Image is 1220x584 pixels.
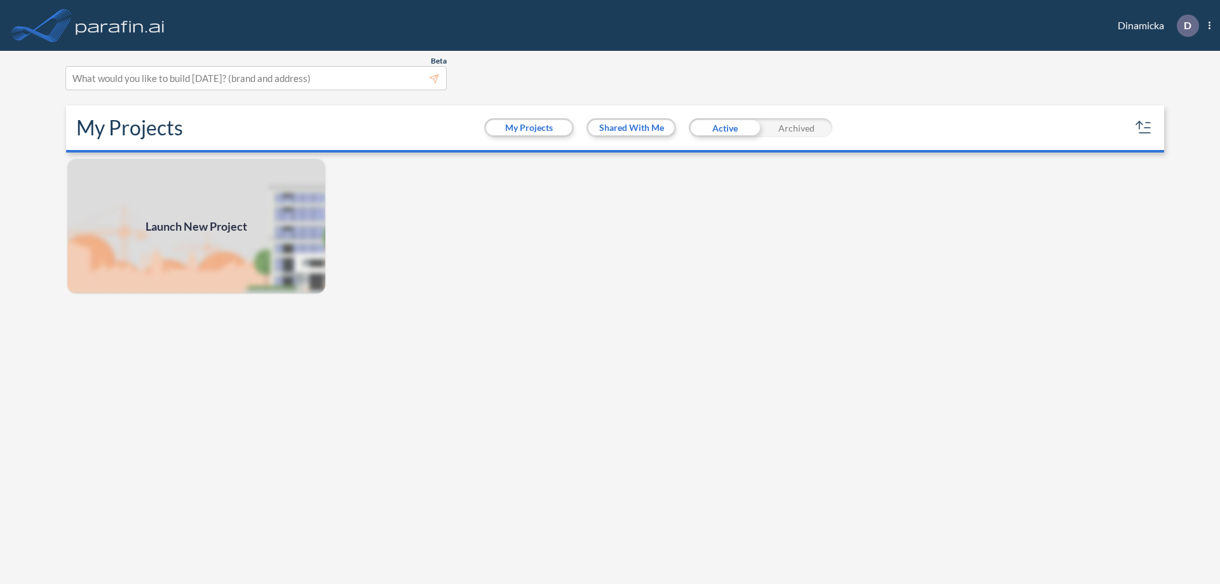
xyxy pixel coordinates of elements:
[76,116,183,140] h2: My Projects
[1099,15,1210,37] div: Dinamicka
[73,13,167,38] img: logo
[588,120,674,135] button: Shared With Me
[146,218,247,235] span: Launch New Project
[1134,118,1154,138] button: sort
[689,118,761,137] div: Active
[66,158,327,295] a: Launch New Project
[1184,20,1191,31] p: D
[431,56,447,66] span: Beta
[761,118,832,137] div: Archived
[66,158,327,295] img: add
[486,120,572,135] button: My Projects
